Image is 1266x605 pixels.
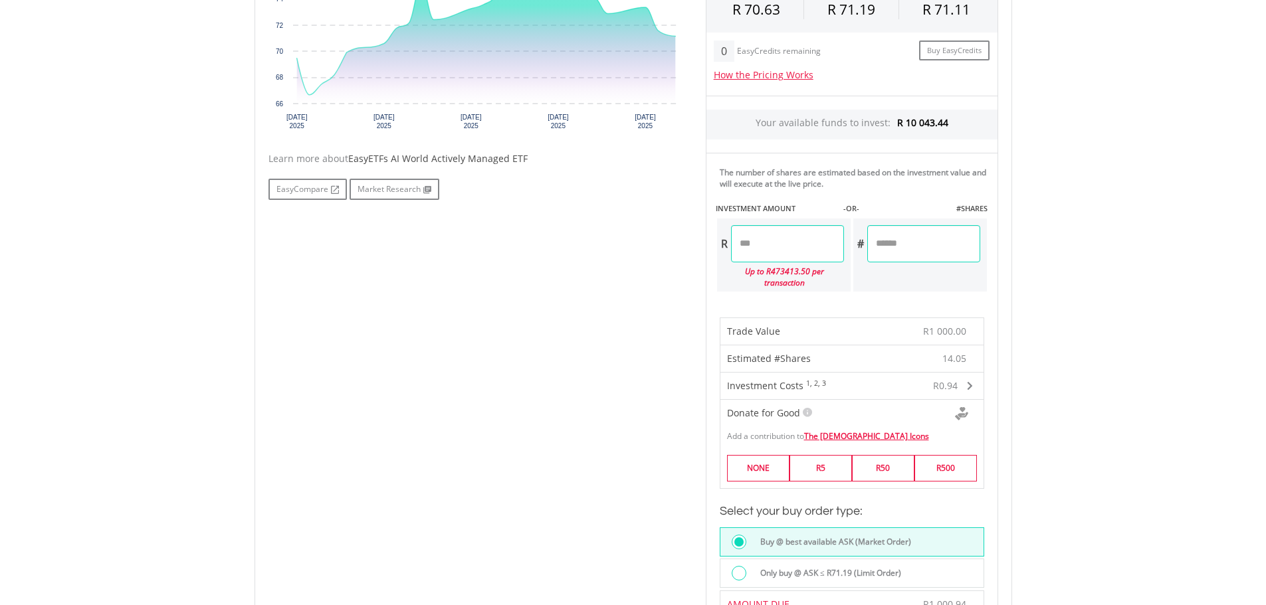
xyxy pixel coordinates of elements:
[727,455,790,481] label: NONE
[727,379,803,392] span: Investment Costs
[806,379,826,388] sup: 1, 2, 3
[275,74,283,81] text: 68
[714,68,813,81] a: How the Pricing Works
[914,455,977,481] label: R500
[350,179,439,200] a: Market Research
[933,379,958,392] span: R0.94
[942,352,966,365] span: 14.05
[752,566,901,580] label: Only buy @ ASK ≤ R71.19 (Limit Order)
[373,114,395,130] text: [DATE] 2025
[752,535,911,549] label: Buy @ best available ASK (Market Order)
[897,116,948,129] span: R 10 043.44
[268,152,686,165] div: Learn more about
[714,41,734,62] div: 0
[720,502,984,521] h3: Select your buy order type:
[635,114,656,130] text: [DATE] 2025
[717,262,844,292] div: Up to R473413.50 per transaction
[919,41,990,61] a: Buy EasyCredits
[843,203,859,214] label: -OR-
[923,325,966,337] span: R1 000.00
[716,203,795,214] label: INVESTMENT AMOUNT
[955,407,968,420] img: Donte For Good
[720,424,984,442] div: Add a contribution to
[348,152,528,165] span: EasyETFs AI World Actively Managed ETF
[853,225,867,262] div: #
[275,100,283,108] text: 66
[852,455,914,481] label: R50
[720,167,992,189] div: The number of shares are estimated based on the investment value and will execute at the live price.
[286,114,307,130] text: [DATE] 2025
[548,114,569,130] text: [DATE] 2025
[790,455,852,481] label: R5
[461,114,482,130] text: [DATE] 2025
[727,406,800,419] span: Donate for Good
[727,352,811,365] span: Estimated #Shares
[727,325,780,337] span: Trade Value
[706,110,998,139] div: Your available funds to invest:
[717,225,731,262] div: R
[956,203,988,214] label: #SHARES
[737,46,821,58] div: EasyCredits remaining
[275,22,283,29] text: 72
[804,430,929,442] a: The [DEMOGRAPHIC_DATA] Icons
[275,48,283,55] text: 70
[268,179,347,200] a: EasyCompare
